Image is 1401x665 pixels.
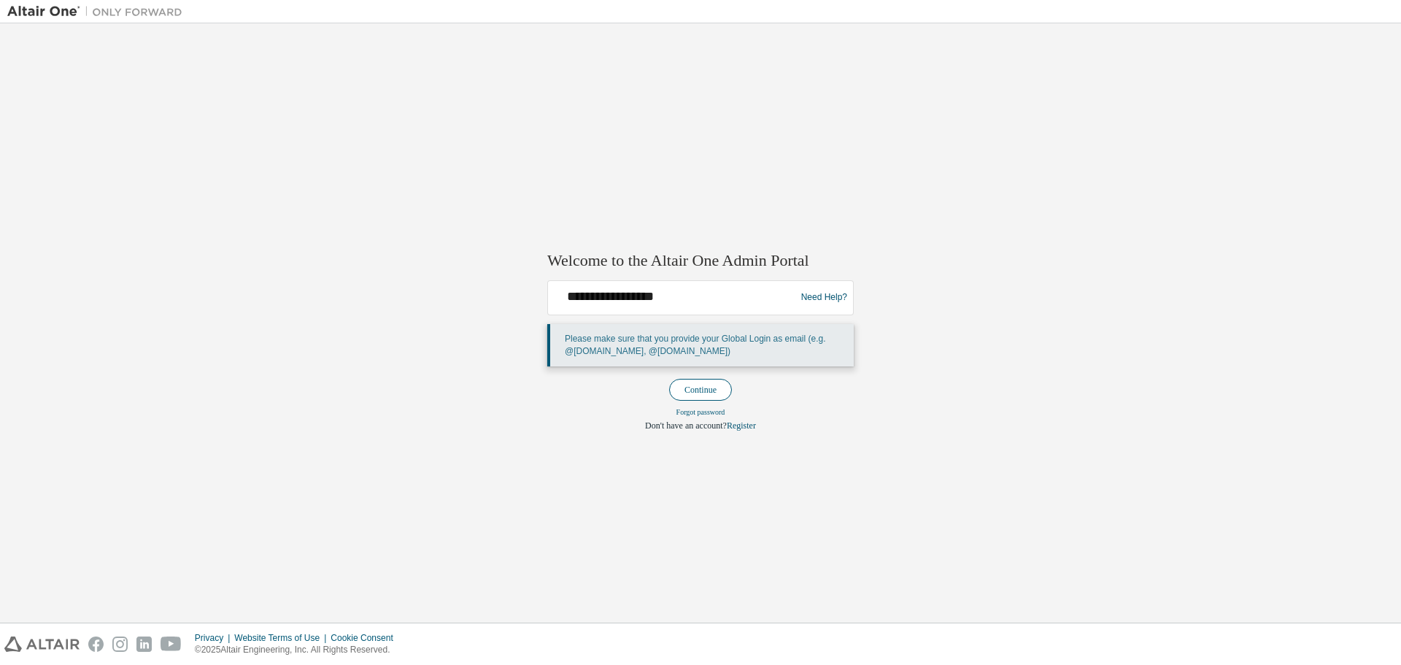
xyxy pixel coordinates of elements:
span: Don't have an account? [645,420,727,431]
div: Privacy [195,632,234,644]
a: Need Help? [801,297,847,298]
img: Altair One [7,4,190,19]
h2: Welcome to the Altair One Admin Portal [547,250,854,271]
div: Website Terms of Use [234,632,331,644]
img: youtube.svg [161,637,182,652]
a: Register [727,420,756,431]
p: © 2025 Altair Engineering, Inc. All Rights Reserved. [195,644,402,656]
img: altair_logo.svg [4,637,80,652]
a: Forgot password [676,408,725,416]
img: instagram.svg [112,637,128,652]
div: Cookie Consent [331,632,401,644]
button: Continue [669,379,732,401]
img: facebook.svg [88,637,104,652]
img: linkedin.svg [136,637,152,652]
p: Please make sure that you provide your Global Login as email (e.g. @[DOMAIN_NAME], @[DOMAIN_NAME]) [565,333,842,358]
